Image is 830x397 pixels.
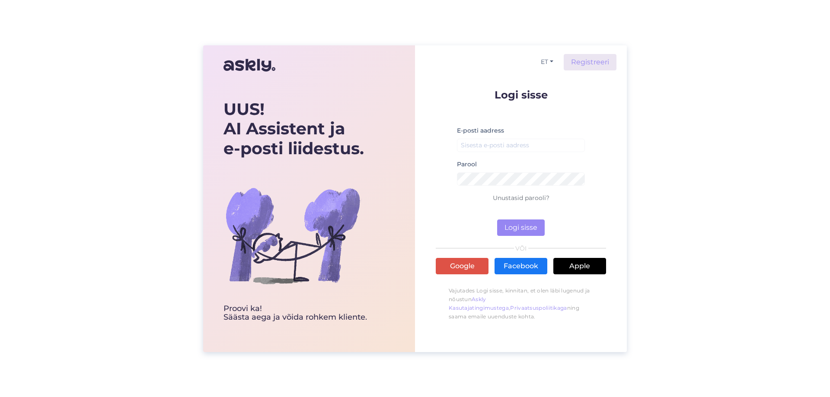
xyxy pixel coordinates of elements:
[223,99,367,159] div: UUS! AI Assistent ja e-posti liidestus.
[537,56,557,68] button: ET
[497,219,545,236] button: Logi sisse
[510,305,567,311] a: Privaatsuspoliitikaga
[564,54,616,70] a: Registreeri
[436,282,606,325] p: Vajutades Logi sisse, kinnitan, et olen läbi lugenud ja nõustun , ning saama emaile uuenduste kohta.
[553,258,606,274] a: Apple
[223,55,275,76] img: Askly
[457,160,477,169] label: Parool
[495,258,547,274] a: Facebook
[493,194,549,202] a: Unustasid parooli?
[436,89,606,100] p: Logi sisse
[223,166,362,305] img: bg-askly
[514,245,528,251] span: VÕI
[457,126,504,135] label: E-posti aadress
[457,139,585,152] input: Sisesta e-posti aadress
[436,258,488,274] a: Google
[449,296,509,311] a: Askly Kasutajatingimustega
[223,305,367,322] div: Proovi ka! Säästa aega ja võida rohkem kliente.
